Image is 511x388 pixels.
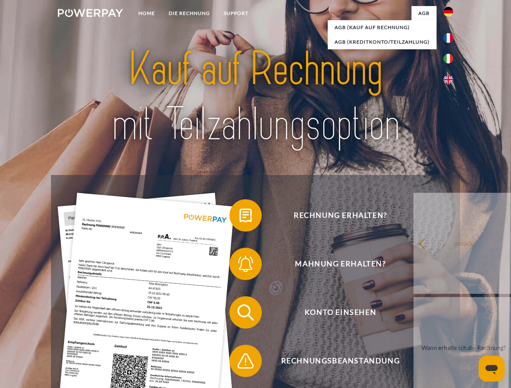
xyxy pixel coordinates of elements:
img: it [443,54,453,63]
button: Rechnungsbeanstandung [229,345,440,377]
span: Mahnung erhalten? [241,248,439,280]
img: en [443,75,453,84]
img: qb_bell.svg [235,254,256,274]
a: Home [131,6,162,21]
a: DIE RECHNUNG [162,6,217,21]
a: AGB (Kreditkonto/Teilzahlung) [328,35,437,49]
div: Wann erhalte ich die Rechnung? [418,342,509,353]
button: Rechnung erhalten? [229,199,440,232]
span: Rechnungsbeanstandung [241,345,439,377]
a: agb [411,6,437,21]
span: Konto einsehen [241,296,439,329]
img: qb_bill.svg [235,205,256,226]
span: Rechnung erhalten? [241,199,439,232]
div: zurück [418,238,509,249]
img: logo-powerpay-white.svg [58,9,123,17]
iframe: Schaltfläche zum Öffnen des Messaging-Fensters [479,356,505,382]
img: qb_search.svg [235,302,256,323]
img: fr [443,33,453,43]
a: SUPPORT [217,6,255,21]
img: qb_warning.svg [235,351,256,371]
img: de [443,7,453,17]
button: Mahnung erhalten? [229,248,440,280]
img: title-powerpay_de.svg [77,39,434,155]
button: Konto einsehen [229,296,440,329]
a: AGB (Kauf auf Rechnung) [328,20,437,35]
